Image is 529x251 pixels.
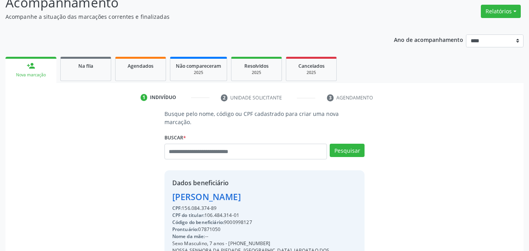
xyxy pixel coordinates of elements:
[164,110,365,126] p: Busque pelo nome, código ou CPF cadastrado para criar uma nova marcação.
[5,13,368,21] p: Acompanhe a situação das marcações correntes e finalizadas
[172,219,357,226] div: 9000998127
[141,94,148,101] div: 1
[176,63,221,69] span: Não compareceram
[292,70,331,76] div: 2025
[298,63,325,69] span: Cancelados
[172,190,357,203] div: [PERSON_NAME]
[176,70,221,76] div: 2025
[172,240,357,247] div: Sexo Masculino, 7 anos - [PHONE_NUMBER]
[172,212,357,219] div: 106.484.314-01
[172,205,357,212] div: 156.084.374-89
[78,63,93,69] span: Na fila
[481,5,521,18] button: Relatórios
[394,34,463,44] p: Ano de acompanhamento
[172,226,357,233] div: 07871050
[150,94,176,101] div: Indivíduo
[11,72,51,78] div: Nova marcação
[237,70,276,76] div: 2025
[172,205,182,211] span: CPF:
[172,233,205,240] span: Nome da mãe:
[172,219,224,226] span: Código do beneficiário:
[172,212,204,218] span: CPF do titular:
[164,132,186,144] label: Buscar
[128,63,153,69] span: Agendados
[244,63,269,69] span: Resolvidos
[172,233,357,240] div: --
[27,61,35,70] div: person_add
[172,178,357,188] div: Dados beneficiário
[330,144,365,157] button: Pesquisar
[172,226,199,233] span: Prontuário:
